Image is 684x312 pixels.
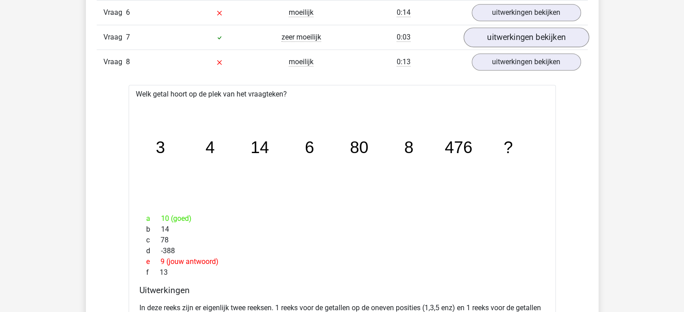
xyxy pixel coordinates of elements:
tspan: 6 [305,138,314,157]
tspan: 476 [445,138,473,157]
tspan: 14 [250,138,269,157]
tspan: 4 [206,138,215,157]
span: 8 [126,57,130,66]
a: uitwerkingen bekijken [472,4,581,21]
a: uitwerkingen bekijken [463,27,589,47]
div: 78 [139,235,545,246]
a: uitwerkingen bekijken [472,53,581,70]
div: 13 [139,267,545,278]
tspan: 8 [405,138,414,157]
div: 9 (jouw antwoord) [139,256,545,267]
span: moeilijk [289,57,313,66]
span: d [146,246,161,256]
div: -388 [139,246,545,256]
span: a [146,213,161,224]
tspan: 3 [156,138,165,157]
span: e [146,256,161,267]
span: 0:14 [397,8,411,17]
span: 6 [126,8,130,17]
span: c [146,235,161,246]
span: Vraag [103,32,126,43]
span: f [146,267,160,278]
div: 14 [139,224,545,235]
span: Vraag [103,57,126,67]
span: Vraag [103,7,126,18]
span: 0:03 [397,33,411,42]
tspan: 80 [350,138,369,157]
tspan: ? [504,138,514,157]
span: b [146,224,161,235]
span: zeer moeilijk [282,33,321,42]
div: 10 (goed) [139,213,545,224]
span: 7 [126,33,130,41]
span: 0:13 [397,57,411,66]
h4: Uitwerkingen [139,285,545,295]
span: moeilijk [289,8,313,17]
